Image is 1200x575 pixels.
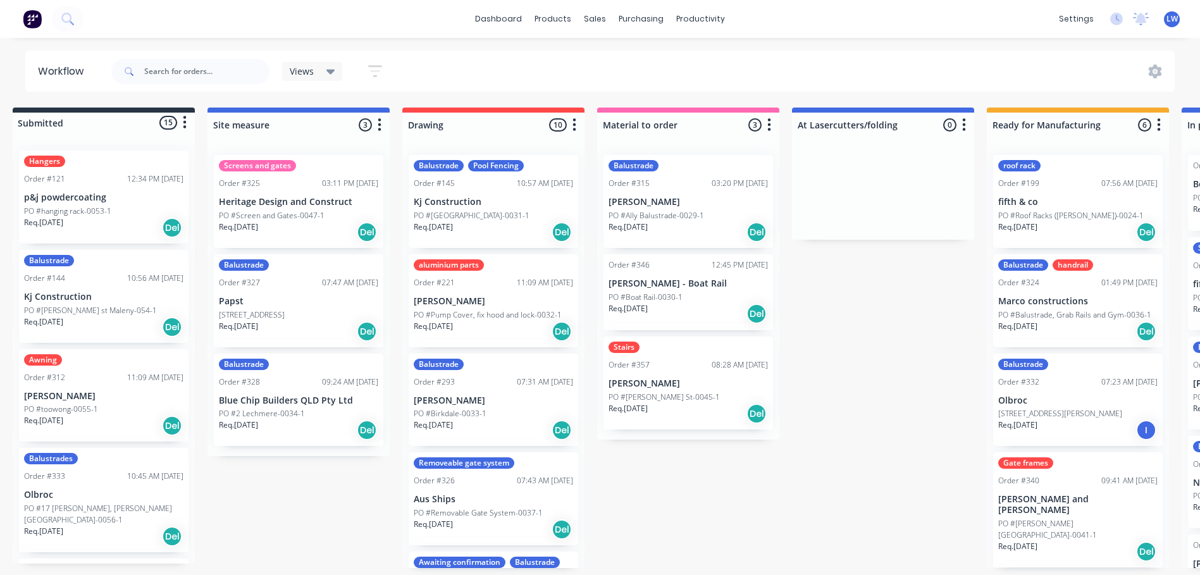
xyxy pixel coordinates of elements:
[712,359,768,371] div: 08:28 AM [DATE]
[127,372,183,383] div: 11:09 AM [DATE]
[414,178,455,189] div: Order #145
[746,222,767,242] div: Del
[219,259,269,271] div: Balustrade
[998,541,1037,552] p: Req. [DATE]
[24,156,65,167] div: Hangers
[510,557,560,568] div: Balustrade
[322,376,378,388] div: 09:24 AM [DATE]
[214,155,383,248] div: Screens and gatesOrder #32503:11 PM [DATE]Heritage Design and ConstructPO #Screen and Gates-0047-...
[414,507,543,519] p: PO #Removable Gate System-0037-1
[414,519,453,530] p: Req. [DATE]
[1053,259,1093,271] div: handrail
[409,254,578,347] div: aluminium partsOrder #22111:09 AM [DATE][PERSON_NAME]PO #Pump Cover, fix hood and lock-0032-1Req....
[998,221,1037,233] p: Req. [DATE]
[414,494,573,505] p: Aus Ships
[24,173,65,185] div: Order #121
[38,64,90,79] div: Workflow
[24,404,98,415] p: PO #toowong-0055-1
[609,292,683,303] p: PO #Boat Rail-0030-1
[468,160,524,171] div: Pool Fencing
[162,526,182,547] div: Del
[214,354,383,447] div: BalustradeOrder #32809:24 AM [DATE]Blue Chip Builders QLD Pty LtdPO #2 Lechmere-0034-1Req.[DATE]Del
[19,349,189,442] div: AwningOrder #31211:09 AM [DATE][PERSON_NAME]PO #toowong-0055-1Req.[DATE]Del
[1101,178,1158,189] div: 07:56 AM [DATE]
[219,408,305,419] p: PO #2 Lechmere-0034-1
[609,359,650,371] div: Order #357
[127,173,183,185] div: 12:34 PM [DATE]
[219,376,260,388] div: Order #328
[998,197,1158,207] p: fifth & co
[1136,420,1156,440] div: I
[414,259,484,271] div: aluminium parts
[609,392,720,403] p: PO #[PERSON_NAME] St-0045-1
[998,359,1048,370] div: Balustrade
[414,395,573,406] p: [PERSON_NAME]
[998,408,1122,419] p: [STREET_ADDRESS][PERSON_NAME]
[24,391,183,402] p: [PERSON_NAME]
[609,178,650,189] div: Order #315
[993,354,1163,447] div: BalustradeOrder #33207:23 AM [DATE]Olbroc[STREET_ADDRESS][PERSON_NAME]Req.[DATE]I
[993,155,1163,248] div: roof rackOrder #19907:56 AM [DATE]fifth & coPO #Roof Racks ([PERSON_NAME])-0024-1Req.[DATE]Del
[24,503,183,526] p: PO #17 [PERSON_NAME], [PERSON_NAME][GEOGRAPHIC_DATA]-0056-1
[219,296,378,307] p: Papst
[24,526,63,537] p: Req. [DATE]
[998,321,1037,332] p: Req. [DATE]
[219,221,258,233] p: Req. [DATE]
[517,475,573,486] div: 07:43 AM [DATE]
[414,296,573,307] p: [PERSON_NAME]
[127,471,183,482] div: 10:45 AM [DATE]
[24,490,183,500] p: Olbroc
[414,408,486,419] p: PO #Birkdale-0033-1
[998,178,1039,189] div: Order #199
[322,178,378,189] div: 03:11 PM [DATE]
[162,416,182,436] div: Del
[998,518,1158,541] p: PO #[PERSON_NAME][GEOGRAPHIC_DATA]-0041-1
[1136,541,1156,562] div: Del
[609,303,648,314] p: Req. [DATE]
[414,321,453,332] p: Req. [DATE]
[24,273,65,284] div: Order #144
[414,376,455,388] div: Order #293
[998,210,1144,221] p: PO #Roof Racks ([PERSON_NAME])-0024-1
[219,395,378,406] p: Blue Chip Builders QLD Pty Ltd
[414,309,562,321] p: PO #Pump Cover, fix hood and lock-0032-1
[162,317,182,337] div: Del
[414,277,455,288] div: Order #221
[998,376,1039,388] div: Order #332
[1053,9,1100,28] div: settings
[219,160,296,171] div: Screens and gates
[609,278,768,289] p: [PERSON_NAME] - Boat Rail
[219,359,269,370] div: Balustrade
[24,354,62,366] div: Awning
[998,259,1048,271] div: Balustrade
[414,221,453,233] p: Req. [DATE]
[219,178,260,189] div: Order #325
[19,151,189,244] div: HangersOrder #12112:34 PM [DATE]p&j powdercoatingPO #hanging rack-0053-1Req.[DATE]Del
[1101,475,1158,486] div: 09:41 AM [DATE]
[322,277,378,288] div: 07:47 AM [DATE]
[219,277,260,288] div: Order #327
[127,273,183,284] div: 10:56 AM [DATE]
[414,197,573,207] p: Kj Construction
[712,178,768,189] div: 03:20 PM [DATE]
[214,254,383,347] div: BalustradeOrder #32707:47 AM [DATE]Papst[STREET_ADDRESS]Req.[DATE]Del
[23,9,42,28] img: Factory
[998,160,1041,171] div: roof rack
[609,403,648,414] p: Req. [DATE]
[552,420,572,440] div: Del
[603,337,773,430] div: StairsOrder #35708:28 AM [DATE][PERSON_NAME]PO #[PERSON_NAME] St-0045-1Req.[DATE]Del
[219,210,325,221] p: PO #Screen and Gates-0047-1
[998,309,1151,321] p: PO #Balustrade, Grab Rails and Gym-0036-1
[609,342,640,353] div: Stairs
[414,457,514,469] div: Removeable gate system
[24,453,78,464] div: Balustrades
[998,395,1158,406] p: Olbroc
[517,277,573,288] div: 11:09 AM [DATE]
[993,254,1163,347] div: BalustradehandrailOrder #32401:49 PM [DATE]Marco constructionsPO #Balustrade, Grab Rails and Gym-...
[24,305,157,316] p: PO #[PERSON_NAME] st Maleny-054-1
[746,404,767,424] div: Del
[144,59,269,84] input: Search for orders...
[609,160,659,171] div: Balustrade
[24,255,74,266] div: Balustrade
[998,457,1053,469] div: Gate frames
